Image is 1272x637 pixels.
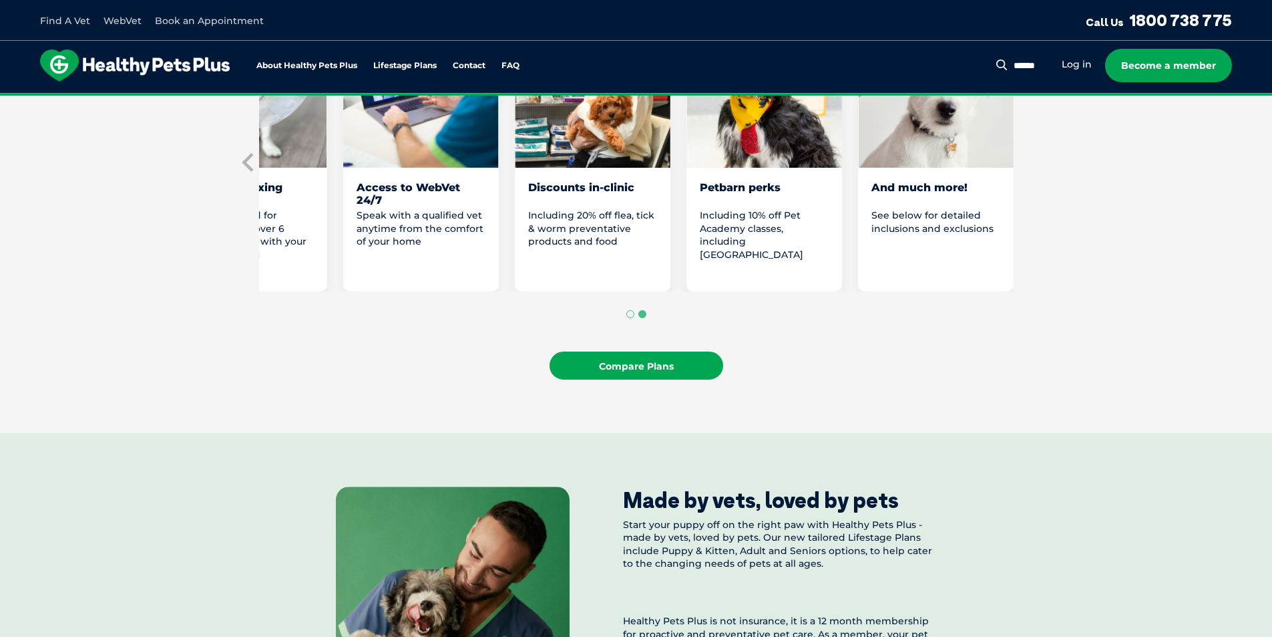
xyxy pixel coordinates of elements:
a: Become a member [1105,49,1232,82]
a: Lifestage Plans [373,61,437,70]
p: Speak with a qualified vet anytime from the comfort of your home [357,209,485,249]
img: hpp-logo [40,49,230,82]
span: Call Us [1086,15,1124,29]
li: 8 of 8 [858,1,1014,291]
span: Including 20% off flea, tick & worm preventative products and food [528,209,654,247]
p: Including 10% off Pet Academy classes, including [GEOGRAPHIC_DATA] [700,209,829,261]
div: And much more! [871,181,1000,207]
a: FAQ [501,61,519,70]
button: Search [994,58,1010,72]
a: WebVet [103,15,142,27]
a: Log in [1062,58,1092,71]
button: Previous slide [239,152,259,172]
a: Find A Vet [40,15,90,27]
div: Access to WebVet 24/7 [357,181,485,207]
a: About Healthy Pets Plus [256,61,357,70]
button: Go to page 1 [626,310,634,318]
button: Go to page 2 [638,310,646,318]
a: Compare Plans [550,352,723,380]
p: See below for detailed inclusions and exclusions [871,209,1000,235]
li: 5 of 8 [343,1,499,291]
ul: Select a slide to show [259,308,1014,320]
span: Proactive, preventative wellness program designed to keep your pet healthier and happier for longer [387,94,885,106]
a: Call Us1800 738 775 [1086,10,1232,30]
p: Start your puppy off on the right paw with Healthy Pets Plus - made by vets, loved by pets. Our n... [623,519,937,571]
a: Book an Appointment [155,15,264,27]
li: 6 of 8 [515,1,670,291]
div: Made by vets, loved by pets [623,487,899,513]
div: Discounts in-clinic [528,181,657,207]
a: Contact [453,61,485,70]
div: Petbarn perks [700,181,829,207]
li: 7 of 8 [686,1,842,291]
